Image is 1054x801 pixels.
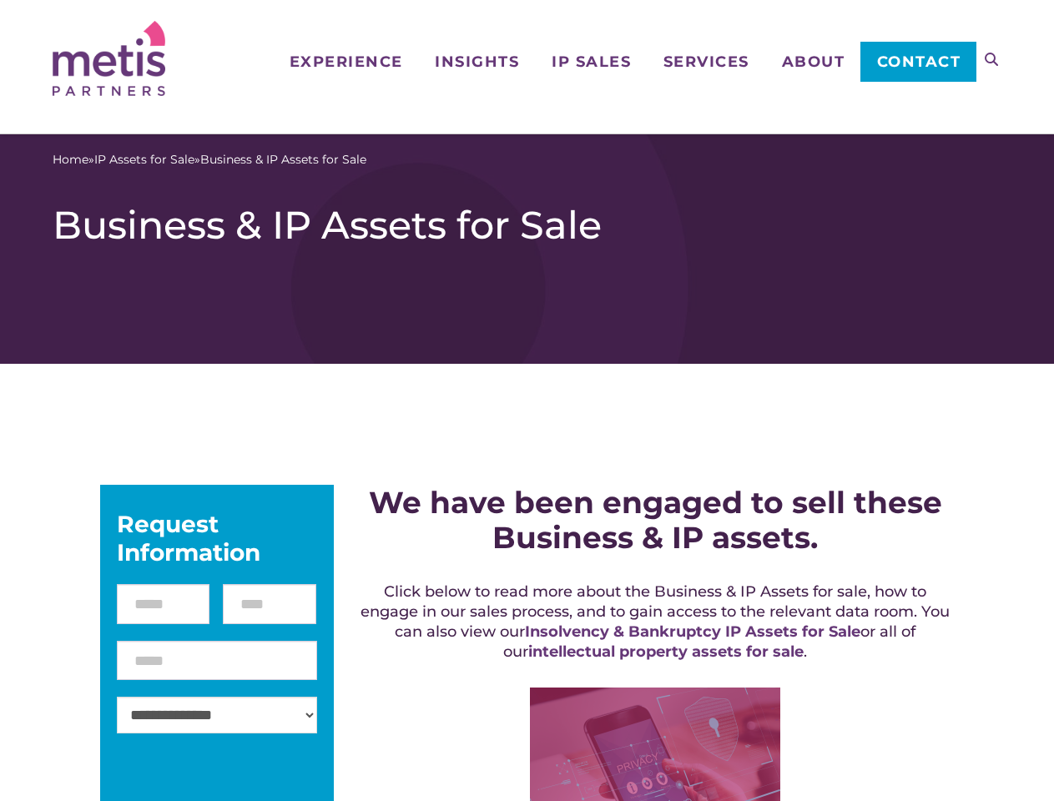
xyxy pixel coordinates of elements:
h1: Business & IP Assets for Sale [53,202,1001,249]
span: Insights [435,54,519,69]
span: Business & IP Assets for Sale [200,151,366,169]
strong: We have been engaged to sell these Business & IP assets. [369,484,942,556]
a: IP Assets for Sale [94,151,194,169]
a: Insolvency & Bankruptcy IP Assets for Sale [525,622,860,641]
h5: Click below to read more about the Business & IP Assets for sale, how to engage in our sales proc... [356,582,954,662]
span: IP Sales [552,54,631,69]
span: About [782,54,845,69]
a: intellectual property assets for sale [528,642,804,661]
span: » » [53,151,366,169]
div: Request Information [117,510,317,567]
a: Home [53,151,88,169]
span: Contact [877,54,961,69]
a: Contact [860,42,976,82]
img: Metis Partners [53,21,165,96]
span: Services [663,54,749,69]
span: Experience [290,54,403,69]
